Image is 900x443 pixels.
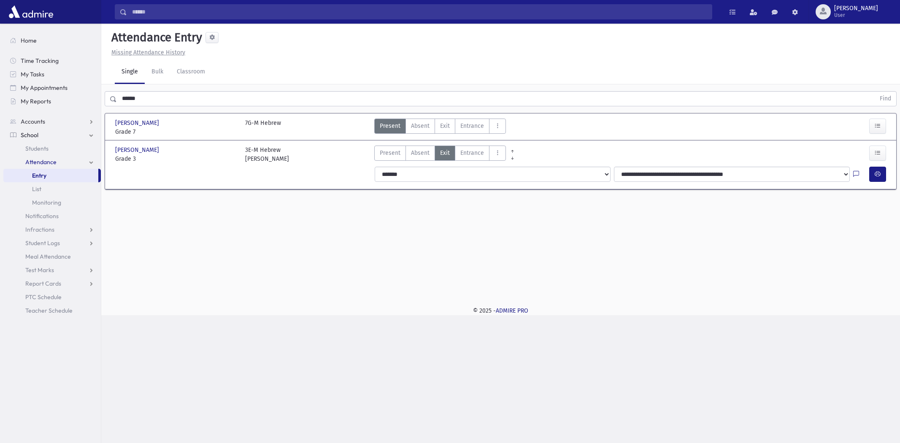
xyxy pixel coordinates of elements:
[115,60,145,84] a: Single
[3,142,101,155] a: Students
[834,12,878,19] span: User
[111,49,185,56] u: Missing Attendance History
[3,223,101,236] a: Infractions
[380,149,400,157] span: Present
[3,236,101,250] a: Student Logs
[25,239,60,247] span: Student Logs
[170,60,212,84] a: Classroom
[3,68,101,81] a: My Tasks
[21,131,38,139] span: School
[108,30,202,45] h5: Attendance Entry
[3,182,101,196] a: List
[108,49,185,56] a: Missing Attendance History
[3,54,101,68] a: Time Tracking
[3,128,101,142] a: School
[21,70,44,78] span: My Tasks
[7,3,55,20] img: AdmirePro
[115,127,237,136] span: Grade 7
[3,209,101,223] a: Notifications
[25,145,49,152] span: Students
[3,290,101,304] a: PTC Schedule
[440,122,450,130] span: Exit
[380,122,400,130] span: Present
[3,263,101,277] a: Test Marks
[21,84,68,92] span: My Appointments
[25,266,54,274] span: Test Marks
[3,250,101,263] a: Meal Attendance
[3,155,101,169] a: Attendance
[3,34,101,47] a: Home
[32,172,46,179] span: Entry
[25,280,61,287] span: Report Cards
[3,169,98,182] a: Entry
[3,115,101,128] a: Accounts
[440,149,450,157] span: Exit
[460,149,484,157] span: Entrance
[834,5,878,12] span: [PERSON_NAME]
[25,158,57,166] span: Attendance
[115,119,161,127] span: [PERSON_NAME]
[3,304,101,317] a: Teacher Schedule
[115,154,237,163] span: Grade 3
[25,293,62,301] span: PTC Schedule
[115,146,161,154] span: [PERSON_NAME]
[3,95,101,108] a: My Reports
[245,146,289,163] div: 3E-M Hebrew [PERSON_NAME]
[245,119,281,136] div: 7G-M Hebrew
[25,253,71,260] span: Meal Attendance
[3,196,101,209] a: Monitoring
[32,185,41,193] span: List
[460,122,484,130] span: Entrance
[115,306,886,315] div: © 2025 -
[3,81,101,95] a: My Appointments
[21,37,37,44] span: Home
[25,226,54,233] span: Infractions
[3,277,101,290] a: Report Cards
[21,118,45,125] span: Accounts
[32,199,61,206] span: Monitoring
[127,4,712,19] input: Search
[374,119,506,136] div: AttTypes
[875,92,896,106] button: Find
[411,149,430,157] span: Absent
[25,212,59,220] span: Notifications
[145,60,170,84] a: Bulk
[411,122,430,130] span: Absent
[21,57,59,65] span: Time Tracking
[374,146,506,163] div: AttTypes
[21,97,51,105] span: My Reports
[25,307,73,314] span: Teacher Schedule
[496,307,528,314] a: ADMIRE PRO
